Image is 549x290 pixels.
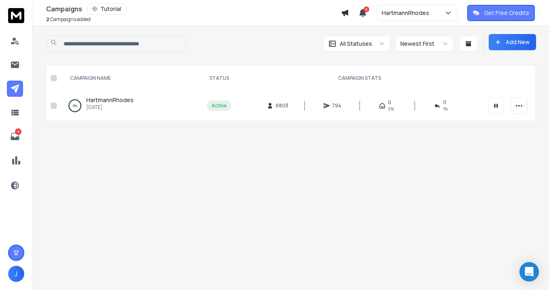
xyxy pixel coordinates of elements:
a: 3 [7,128,23,145]
p: Get Free Credits [484,9,529,17]
button: J [8,266,24,282]
p: 0 % [73,102,77,110]
th: CAMPAIGN NAME [60,65,202,91]
span: 6803 [276,102,288,109]
button: Tutorial [87,3,126,15]
a: HartmannRhodes [86,96,134,104]
span: 0% [388,106,394,112]
span: 1 % [443,106,448,112]
div: Open Intercom Messenger [519,262,539,281]
div: Campaigns [46,3,341,15]
p: HartmannRhodes [382,9,432,17]
div: Active [211,102,227,109]
p: Campaigns added [46,16,91,23]
p: 3 [15,128,21,135]
button: Newest First [395,36,454,52]
span: 0 [388,99,391,106]
td: 0%HartmannRhodes[DATE] [60,91,202,120]
span: 11 [443,99,446,106]
th: STATUS [202,65,236,91]
p: [DATE] [86,104,134,111]
span: 6 [364,6,369,12]
span: 2 [46,16,49,23]
th: CAMPAIGN STATS [236,65,483,91]
p: All Statuses [340,40,372,48]
button: Add New [489,34,536,50]
span: 794 [332,102,341,109]
button: Get Free Credits [467,5,535,21]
